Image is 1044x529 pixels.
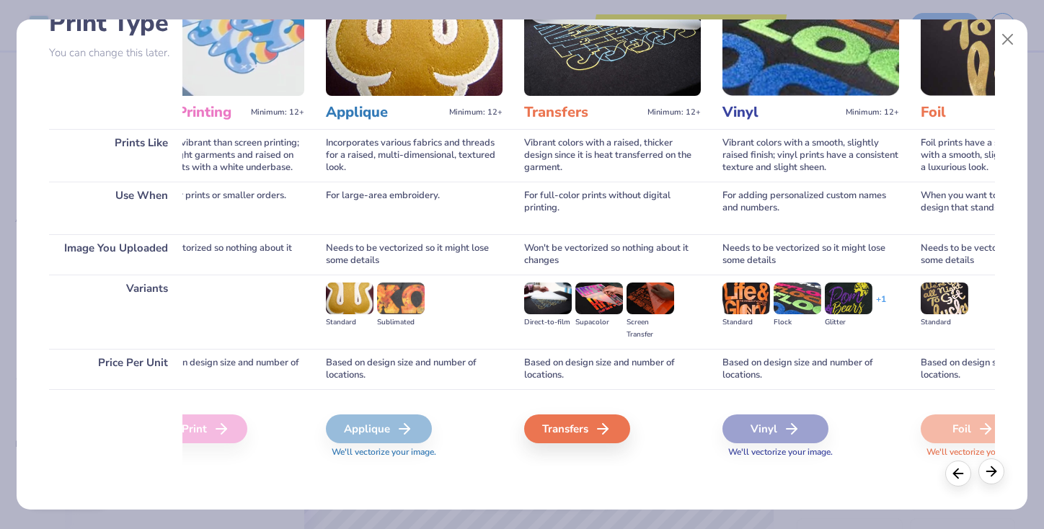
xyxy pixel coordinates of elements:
div: Flock [774,316,821,329]
span: We'll vectorize your image. [722,446,899,458]
div: Glitter [825,316,872,329]
h3: Transfers [524,103,642,122]
div: Use When [49,182,182,234]
div: Transfers [524,414,630,443]
button: Close [994,26,1022,53]
div: Won't be vectorized so nothing about it changes [128,234,304,275]
div: For full-color prints or smaller orders. [128,182,304,234]
img: Screen Transfer [627,283,674,314]
img: Flock [774,283,821,314]
div: Vinyl [722,414,828,443]
div: Sublimated [377,316,425,329]
div: Based on design size and number of locations. [722,349,899,389]
div: Image You Uploaded [49,234,182,275]
div: Cost based on design size and number of locations. [128,349,304,389]
div: Based on design size and number of locations. [326,349,503,389]
div: Needs to be vectorized so it might lose some details [326,234,503,275]
img: Direct-to-film [524,283,572,314]
div: Digital Print [128,414,247,443]
h3: Digital Printing [128,103,245,122]
div: Supacolor [575,316,623,329]
img: Supacolor [575,283,623,314]
img: Standard [722,283,770,314]
div: Needs to be vectorized so it might lose some details [722,234,899,275]
div: Standard [921,316,968,329]
div: Vibrant colors with a raised, thicker design since it is heat transferred on the garment. [524,129,701,182]
span: Minimum: 12+ [251,107,304,117]
div: + 1 [876,293,886,318]
p: You can change this later. [49,47,182,59]
div: Won't be vectorized so nothing about it changes [524,234,701,275]
div: Standard [722,316,770,329]
h3: Foil [921,103,1038,122]
div: Price Per Unit [49,349,182,389]
img: Glitter [825,283,872,314]
div: Direct-to-film [524,316,572,329]
div: Standard [326,316,373,329]
span: Minimum: 12+ [846,107,899,117]
img: Standard [921,283,968,314]
div: For adding personalized custom names and numbers. [722,182,899,234]
div: Foil [921,414,1027,443]
span: We'll vectorize your image. [326,446,503,458]
div: Variants [49,275,182,349]
div: Screen Transfer [627,316,674,341]
div: Applique [326,414,432,443]
h3: Vinyl [722,103,840,122]
h3: Applique [326,103,443,122]
span: Minimum: 12+ [647,107,701,117]
div: Based on design size and number of locations. [524,349,701,389]
div: For full-color prints without digital printing. [524,182,701,234]
div: For large-area embroidery. [326,182,503,234]
div: Inks are less vibrant than screen printing; smooth on light garments and raised on dark garments ... [128,129,304,182]
div: Incorporates various fabrics and threads for a raised, multi-dimensional, textured look. [326,129,503,182]
img: Sublimated [377,283,425,314]
span: Minimum: 12+ [449,107,503,117]
div: Prints Like [49,129,182,182]
div: Vibrant colors with a smooth, slightly raised finish; vinyl prints have a consistent texture and ... [722,129,899,182]
img: Standard [326,283,373,314]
